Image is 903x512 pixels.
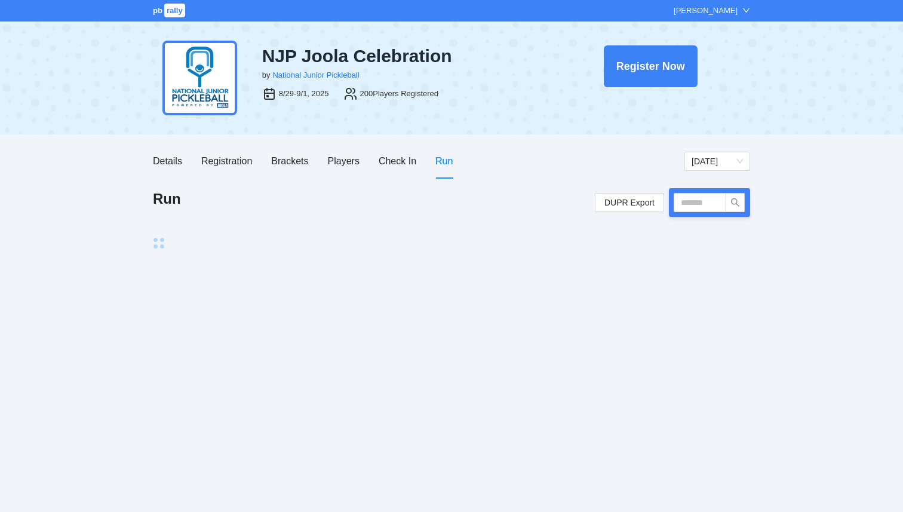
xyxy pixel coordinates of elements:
div: Details [153,154,182,168]
span: Saturday [692,152,743,170]
span: search [726,198,744,207]
div: Players [328,154,360,168]
h1: Run [153,189,181,209]
div: Run [435,154,453,168]
div: Registration [201,154,252,168]
img: njp-logo2.png [162,41,237,115]
div: NJP Joola Celebration [262,45,542,67]
button: search [726,193,745,212]
div: [PERSON_NAME] [674,5,738,17]
div: 200 Players Registered [360,88,439,100]
div: Check In [379,154,416,168]
span: down [742,7,750,14]
span: rally [164,4,185,17]
div: by [262,69,271,81]
a: National Junior Pickleball [272,70,359,79]
a: DUPR Export [595,193,664,212]
div: 8/29-9/1, 2025 [279,88,329,100]
div: Brackets [271,154,308,168]
a: pbrally [153,6,187,15]
button: Register Now [604,45,698,87]
span: DUPR Export [604,194,655,211]
span: pb [153,6,162,15]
